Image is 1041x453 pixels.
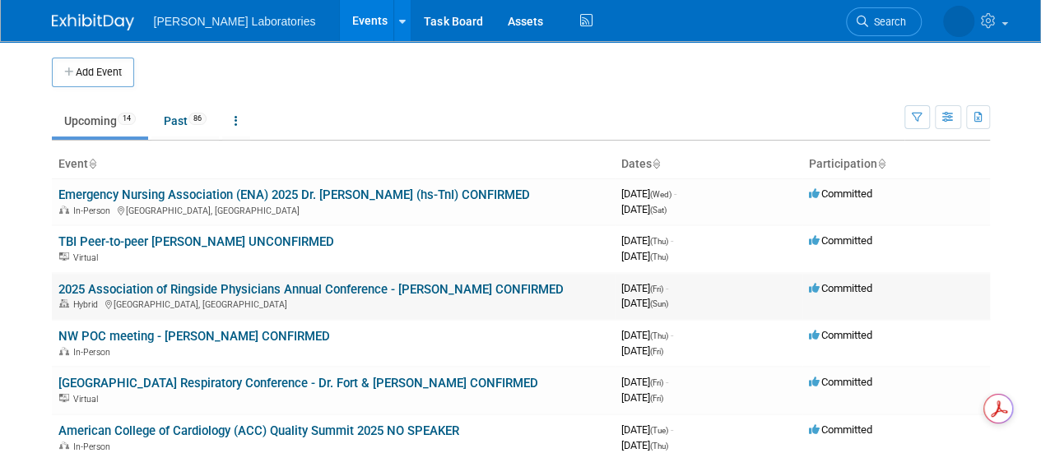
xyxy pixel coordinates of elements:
[188,113,207,125] span: 86
[73,441,115,452] span: In-Person
[58,329,330,344] a: NW POC meeting - [PERSON_NAME] CONFIRMED
[802,150,990,178] th: Participation
[621,187,676,200] span: [DATE]
[59,206,69,214] img: In-Person Event
[943,6,974,37] img: Tisha Davis
[59,441,69,450] img: In-Person Event
[650,206,667,215] span: (Sat)
[809,282,872,294] span: Committed
[671,234,673,247] span: -
[52,105,148,136] a: Upcoming14
[671,423,673,436] span: -
[59,252,69,261] img: Virtual Event
[650,237,668,246] span: (Thu)
[671,329,673,341] span: -
[621,329,673,341] span: [DATE]
[877,157,885,170] a: Sort by Participation Type
[650,299,668,308] span: (Sun)
[809,329,872,341] span: Committed
[73,347,115,358] span: In-Person
[52,14,134,30] img: ExhibitDay
[650,284,663,294] span: (Fri)
[666,282,668,294] span: -
[118,113,136,125] span: 14
[650,347,663,356] span: (Fri)
[809,187,872,200] span: Committed
[868,16,906,28] span: Search
[846,7,922,36] a: Search
[58,187,530,202] a: Emergency Nursing Association (ENA) 2025 Dr. [PERSON_NAME] (hs-TnI) CONFIRMED
[58,297,608,310] div: [GEOGRAPHIC_DATA], [GEOGRAPHIC_DATA]
[650,441,668,451] span: (Thu)
[674,187,676,200] span: -
[59,299,69,307] img: Hybrid Event
[58,203,608,216] div: [GEOGRAPHIC_DATA], [GEOGRAPHIC_DATA]
[52,150,615,178] th: Event
[621,297,668,309] span: [DATE]
[621,282,668,294] span: [DATE]
[59,347,69,355] img: In-Person Event
[73,206,115,216] span: In-Person
[621,376,668,388] span: [DATE]
[615,150,802,178] th: Dates
[809,234,872,247] span: Committed
[58,282,564,297] a: 2025 Association of Ringside Physicians Annual Conference - [PERSON_NAME] CONFIRMED
[58,376,538,391] a: [GEOGRAPHIC_DATA] Respiratory Conference - Dr. Fort & [PERSON_NAME] CONFIRMED
[73,299,103,310] span: Hybrid
[621,234,673,247] span: [DATE]
[809,376,872,388] span: Committed
[58,423,459,438] a: American College of Cardiology (ACC) Quality Summit 2025 NO SPEAKER
[621,391,663,404] span: [DATE]
[73,252,103,263] span: Virtual
[621,250,668,262] span: [DATE]
[621,203,667,215] span: [DATE]
[650,252,668,261] span: (Thu)
[154,15,316,28] span: [PERSON_NAME] Laboratories
[58,234,334,249] a: TBI Peer-to-peer [PERSON_NAME] UNCONFIRMED
[52,58,134,87] button: Add Event
[809,423,872,436] span: Committed
[621,423,673,436] span: [DATE]
[88,157,96,170] a: Sort by Event Name
[650,426,668,435] span: (Tue)
[650,331,668,340] span: (Thu)
[59,394,69,402] img: Virtual Event
[151,105,219,136] a: Past86
[652,157,660,170] a: Sort by Start Date
[73,394,103,404] span: Virtual
[621,344,663,357] span: [DATE]
[666,376,668,388] span: -
[650,378,663,387] span: (Fri)
[650,394,663,403] span: (Fri)
[650,190,672,199] span: (Wed)
[621,439,668,451] span: [DATE]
